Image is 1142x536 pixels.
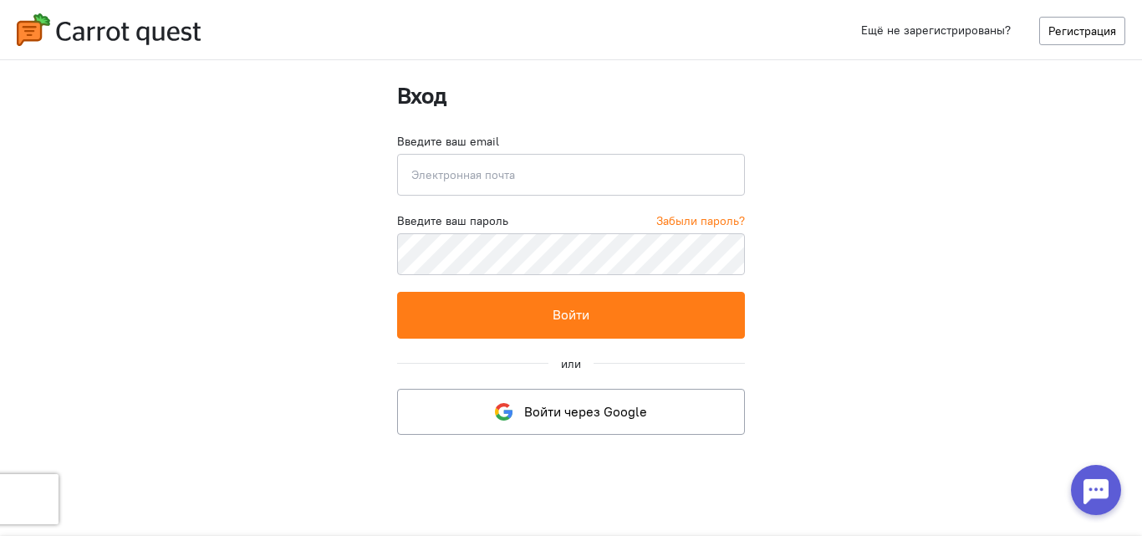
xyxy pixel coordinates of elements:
[861,23,1011,38] span: Ещё не зарегистрированы?
[1039,17,1125,45] a: Регистрация
[856,33,885,46] a: здесь
[524,403,647,420] span: Войти через Google
[656,212,745,229] a: Забыли пароль?
[17,13,201,46] img: carrot-quest-logo.svg
[397,80,446,110] strong: Вход
[936,16,1020,49] button: Я согласен
[397,212,508,229] label: Введите ваш пароль
[397,154,744,196] input: Электронная почта
[951,24,1006,41] span: Я согласен
[495,403,512,421] img: google-logo.svg
[120,18,917,47] div: Мы используем cookies для улучшения работы сайта, анализа трафика и персонализации. Используя сай...
[561,355,581,372] div: или
[397,292,744,338] button: Войти
[397,133,499,150] label: Введите ваш email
